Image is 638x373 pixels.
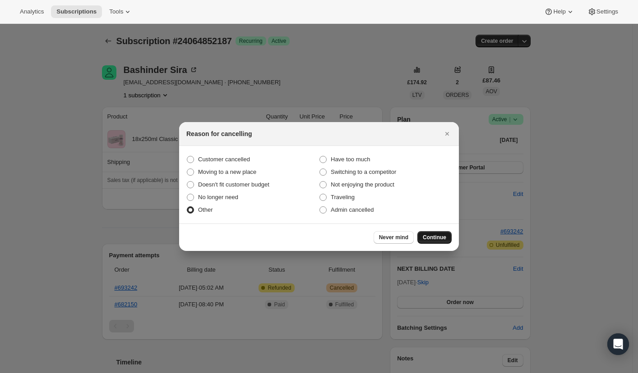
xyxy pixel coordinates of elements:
span: No longer need [198,194,238,200]
span: Other [198,206,213,213]
span: Analytics [20,8,44,15]
span: Tools [109,8,123,15]
span: Moving to a new place [198,168,256,175]
span: Settings [596,8,618,15]
span: Not enjoying the product [331,181,394,188]
button: Tools [104,5,138,18]
button: Help [539,5,580,18]
div: Open Intercom Messenger [607,333,629,355]
button: Analytics [14,5,49,18]
span: Traveling [331,194,355,200]
button: Subscriptions [51,5,102,18]
span: Doesn't fit customer budget [198,181,269,188]
span: Help [553,8,565,15]
button: Never mind [374,231,414,244]
span: Never mind [379,234,408,241]
span: Customer cancelled [198,156,250,163]
span: Admin cancelled [331,206,374,213]
button: Continue [417,231,452,244]
h2: Reason for cancelling [186,129,252,138]
span: Switching to a competitor [331,168,396,175]
span: Subscriptions [56,8,97,15]
button: Close [441,127,453,140]
span: Continue [423,234,446,241]
span: Have too much [331,156,370,163]
button: Settings [582,5,624,18]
